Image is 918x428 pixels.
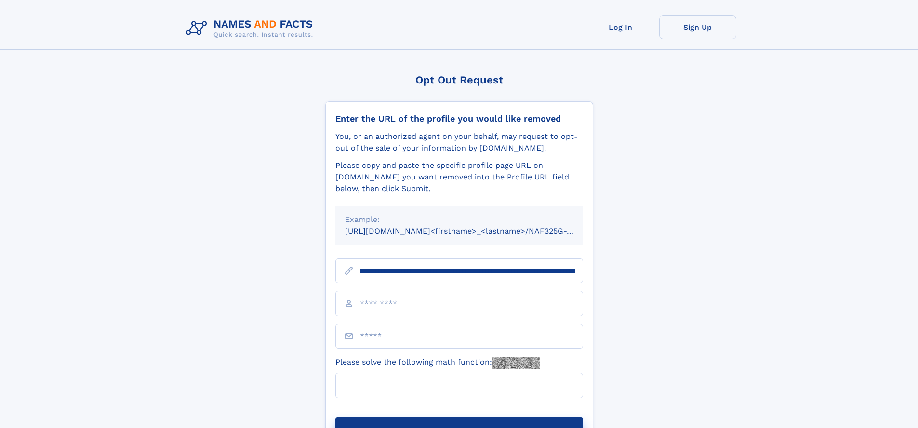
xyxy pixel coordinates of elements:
[182,15,321,41] img: Logo Names and Facts
[335,357,540,369] label: Please solve the following math function:
[345,226,601,235] small: [URL][DOMAIN_NAME]<firstname>_<lastname>/NAF325G-xxxxxxxx
[659,15,736,39] a: Sign Up
[582,15,659,39] a: Log In
[335,131,583,154] div: You, or an authorized agent on your behalf, may request to opt-out of the sale of your informatio...
[335,160,583,194] div: Please copy and paste the specific profile page URL on [DOMAIN_NAME] you want removed into the Pr...
[345,214,573,225] div: Example:
[325,74,593,86] div: Opt Out Request
[335,113,583,124] div: Enter the URL of the profile you would like removed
